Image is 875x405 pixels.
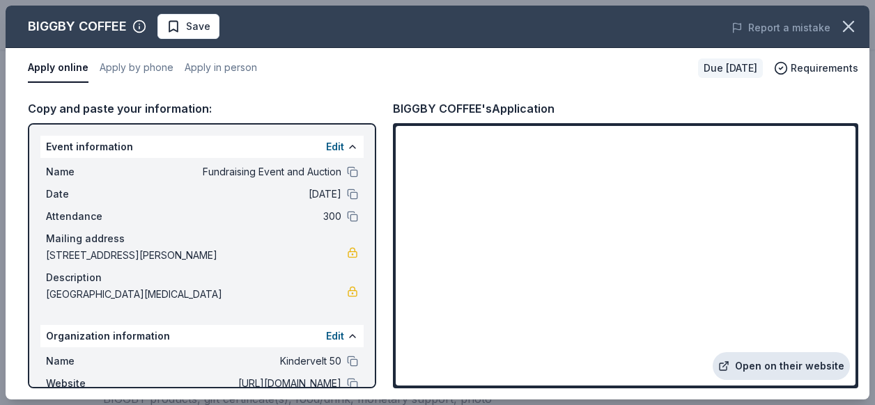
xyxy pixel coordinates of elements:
span: [DATE] [139,186,341,202]
button: Apply in person [185,54,257,83]
span: Save [186,18,210,35]
a: Open on their website [713,352,850,380]
div: Copy and paste your information: [28,100,376,118]
span: Requirements [791,60,858,77]
button: Apply online [28,54,88,83]
span: Attendance [46,208,139,225]
span: Name [46,164,139,180]
div: Organization information [40,325,364,347]
span: Date [46,186,139,202]
span: Fundraising Event and Auction [139,164,341,180]
button: Requirements [774,60,858,77]
span: [GEOGRAPHIC_DATA][MEDICAL_DATA] [46,286,347,303]
button: Edit [326,328,344,344]
button: Edit [326,138,344,155]
div: Event information [40,136,364,158]
span: Name [46,353,139,370]
button: Save [157,14,219,39]
div: Description [46,269,358,286]
div: Mailing address [46,230,358,247]
button: Report a mistake [731,19,830,36]
span: Kindervelt 50 [139,353,341,370]
div: Due [DATE] [698,58,763,78]
span: 300 [139,208,341,225]
span: Website [46,375,139,392]
div: BIGGBY COFFEE's Application [393,100,555,118]
span: [URL][DOMAIN_NAME] [139,375,341,392]
button: Apply by phone [100,54,173,83]
span: [STREET_ADDRESS][PERSON_NAME] [46,247,347,264]
div: BIGGBY COFFEE [28,15,127,38]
